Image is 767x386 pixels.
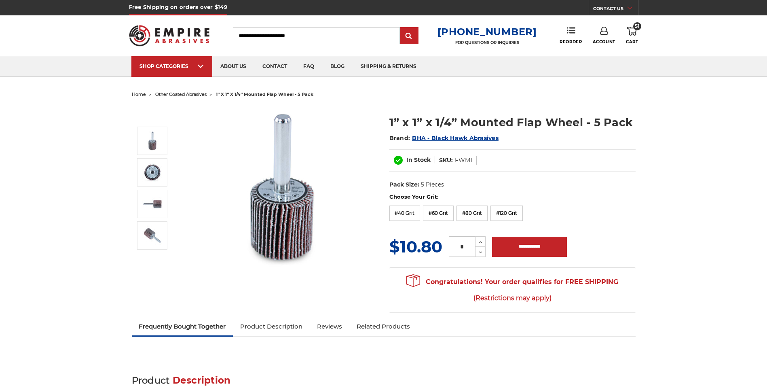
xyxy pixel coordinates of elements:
[437,26,537,38] a: [PHONE_NUMBER]
[173,375,231,386] span: Description
[389,180,419,189] dt: Pack Size:
[560,27,582,44] a: Reorder
[142,162,163,182] img: 1” x 1” x 1/4” Mounted Flap Wheel - 5 Pack
[155,91,207,97] a: other coated abrasives
[560,39,582,45] span: Reorder
[233,318,310,335] a: Product Description
[132,375,170,386] span: Product
[389,134,410,142] span: Brand:
[254,56,295,77] a: contact
[310,318,349,335] a: Reviews
[406,274,618,306] span: Congratulations! Your order qualifies for FREE SHIPPING
[389,193,636,201] label: Choose Your Grit:
[389,115,636,130] h1: 1” x 1” x 1/4” Mounted Flap Wheel - 5 Pack
[201,106,363,268] img: 1” x 1” x 1/4” Mounted Flap Wheel - 5 Pack
[129,20,210,51] img: Empire Abrasives
[216,91,313,97] span: 1” x 1” x 1/4” mounted flap wheel - 5 pack
[406,290,618,306] span: (Restrictions may apply)
[322,56,353,77] a: blog
[455,156,472,165] dd: FWM1
[139,63,204,69] div: SHOP CATEGORIES
[626,27,638,45] a: 51 Cart
[593,4,638,15] a: CONTACT US
[132,318,233,335] a: Frequently Bought Together
[353,56,425,77] a: shipping & returns
[295,56,322,77] a: faq
[633,22,641,30] span: 51
[212,56,254,77] a: about us
[437,40,537,45] p: FOR QUESTIONS OR INQUIRIES
[389,237,442,257] span: $10.80
[421,180,444,189] dd: 5 Pieces
[142,225,163,246] img: 1” x 1” x 1/4” Mounted Flap Wheel - 5 Pack
[626,39,638,45] span: Cart
[406,156,431,163] span: In Stock
[142,194,163,214] img: 1” x 1” x 1/4” Mounted Flap Wheel - 5 Pack
[142,131,163,151] img: 1” x 1” x 1/4” Mounted Flap Wheel - 5 Pack
[349,318,417,335] a: Related Products
[439,156,453,165] dt: SKU:
[412,134,499,142] a: BHA - Black Hawk Abrasives
[132,91,146,97] a: home
[401,28,417,44] input: Submit
[593,39,615,45] span: Account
